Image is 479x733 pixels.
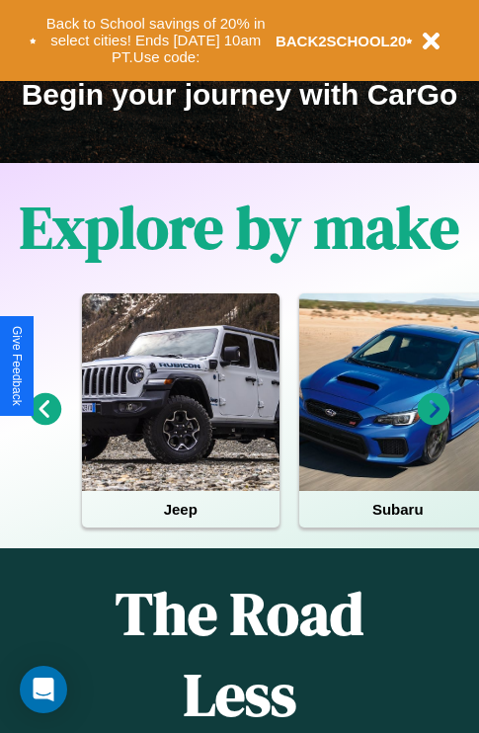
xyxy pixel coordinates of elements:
h1: Explore by make [20,187,459,268]
b: BACK2SCHOOL20 [276,33,407,49]
div: Open Intercom Messenger [20,666,67,713]
h4: Jeep [82,491,279,528]
button: Back to School savings of 20% in select cities! Ends [DATE] 10am PT.Use code: [37,10,276,71]
div: Give Feedback [10,326,24,406]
